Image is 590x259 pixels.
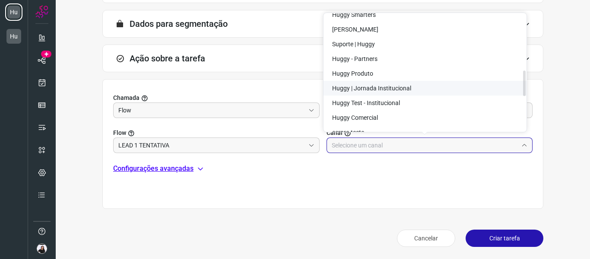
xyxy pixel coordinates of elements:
span: Huggy Smarters [332,11,376,18]
span: Huggy | Jornada Institucional [332,85,411,92]
span: serpro teste [332,129,364,136]
h3: Dados para segmentação [130,19,228,29]
button: Cancelar [397,230,455,247]
input: Você precisa criar/selecionar um Projeto. [118,138,305,153]
span: Huggy Test - Institucional [332,99,400,106]
img: 662d8b14c1de322ee1c7fc7bf9a9ccae.jpeg [37,243,47,254]
span: Huggy Comercial [332,114,378,121]
button: Criar tarefa [466,230,543,247]
span: Canal [327,128,343,137]
h3: Ação sobre a tarefa [130,53,205,64]
span: Chamada [113,93,140,102]
span: Huggy - Partners [332,55,377,62]
span: Suporte | Huggy [332,41,375,48]
span: [PERSON_NAME] [332,26,378,33]
span: Flow [113,128,126,137]
li: Hu [5,3,22,21]
input: Selecionar projeto [118,103,305,118]
span: Huggy Produto [332,70,373,77]
input: Selecione um canal [332,138,518,153]
p: Configurações avançadas [113,163,193,174]
img: Logo [35,5,48,18]
li: Hu [5,28,22,45]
